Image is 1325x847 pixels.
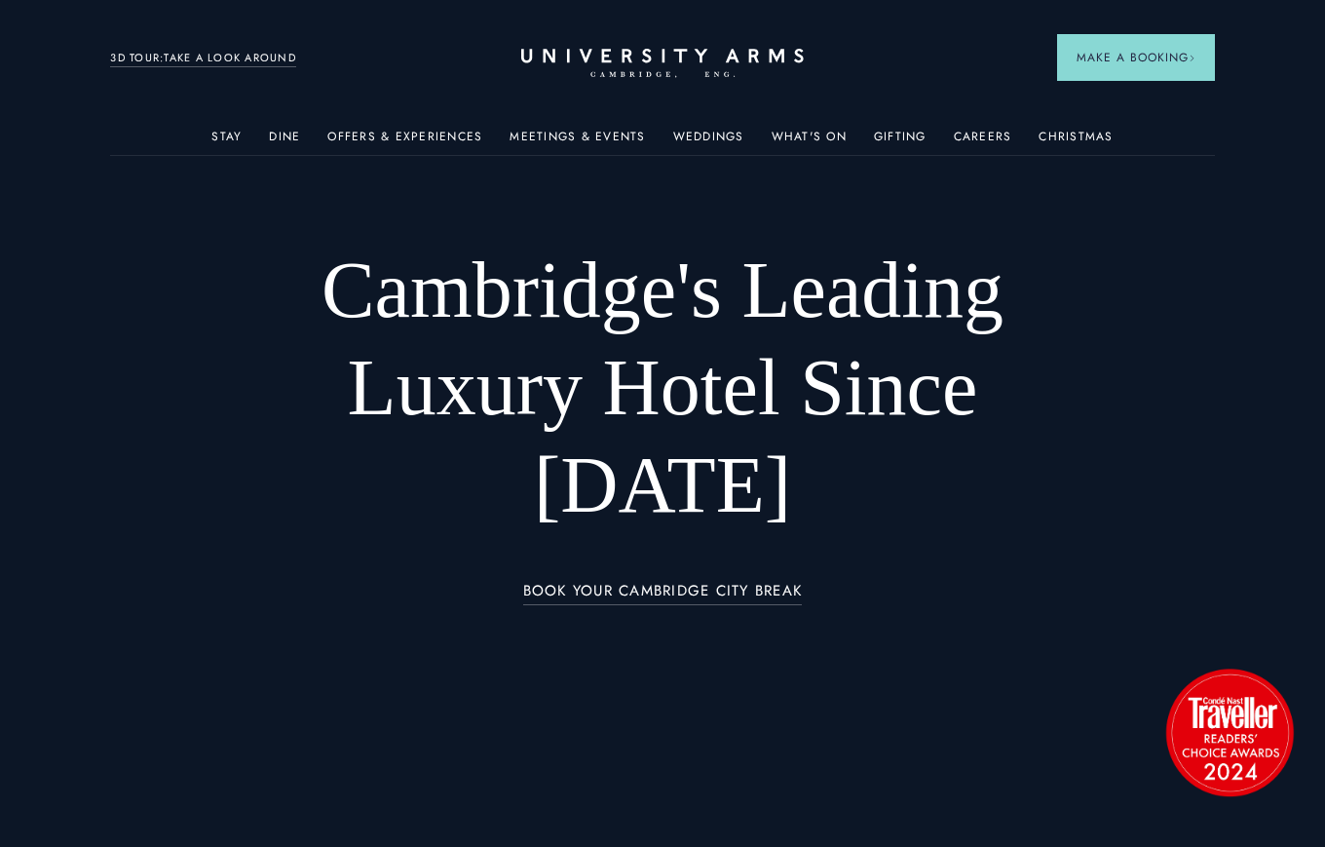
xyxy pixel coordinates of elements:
[1039,130,1113,155] a: Christmas
[510,130,645,155] a: Meetings & Events
[1057,34,1215,81] button: Make a BookingArrow icon
[1077,49,1195,66] span: Make a Booking
[269,130,300,155] a: Dine
[1189,55,1195,61] img: Arrow icon
[211,130,242,155] a: Stay
[673,130,744,155] a: Weddings
[1156,659,1303,805] img: image-2524eff8f0c5d55edbf694693304c4387916dea5-1501x1501-png
[523,583,803,605] a: BOOK YOUR CAMBRIDGE CITY BREAK
[221,242,1105,534] h1: Cambridge's Leading Luxury Hotel Since [DATE]
[327,130,482,155] a: Offers & Experiences
[954,130,1012,155] a: Careers
[110,50,296,67] a: 3D TOUR:TAKE A LOOK AROUND
[874,130,927,155] a: Gifting
[772,130,847,155] a: What's On
[521,49,804,79] a: Home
